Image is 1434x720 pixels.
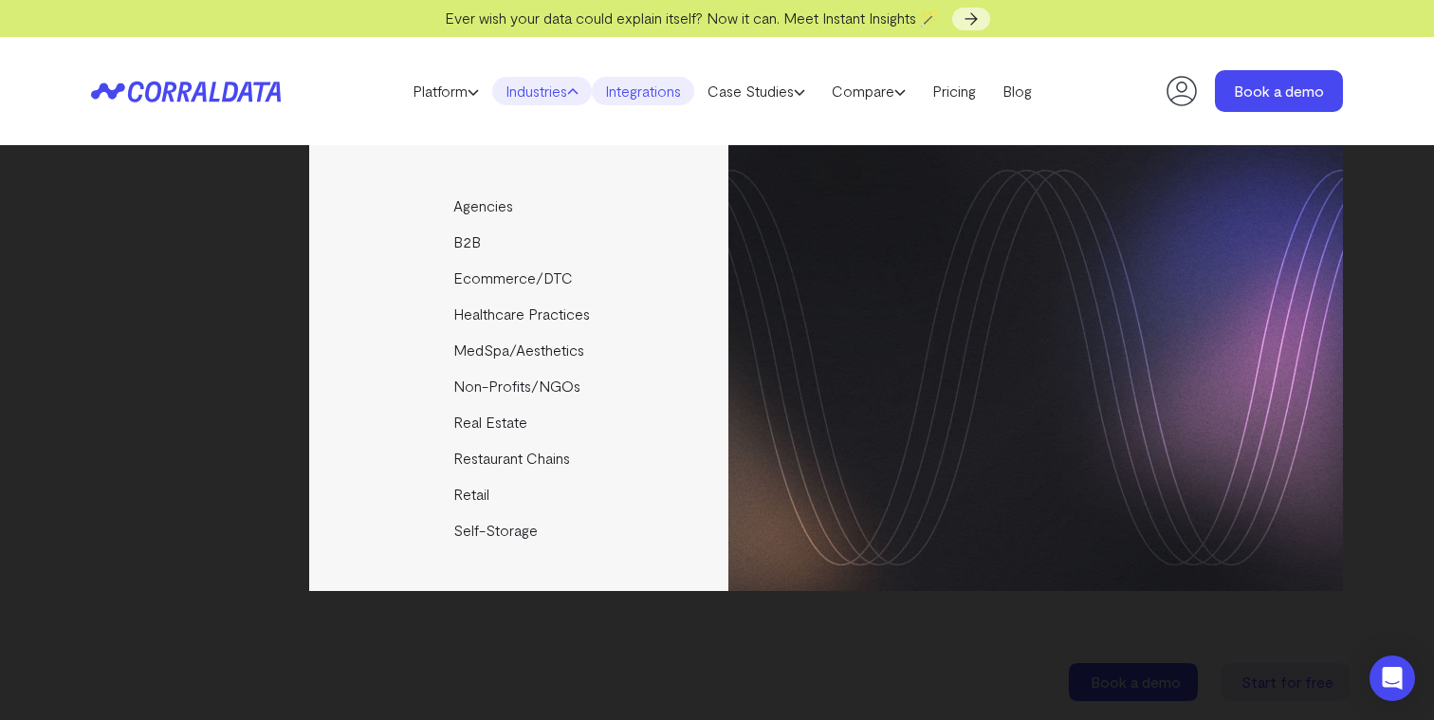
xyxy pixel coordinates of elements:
[309,440,731,476] a: Restaurant Chains
[309,404,731,440] a: Real Estate
[694,77,818,105] a: Case Studies
[1215,70,1343,112] a: Book a demo
[309,332,731,368] a: MedSpa/Aesthetics
[309,188,731,224] a: Agencies
[989,77,1045,105] a: Blog
[309,296,731,332] a: Healthcare Practices
[592,77,694,105] a: Integrations
[818,77,919,105] a: Compare
[492,77,592,105] a: Industries
[309,512,731,548] a: Self-Storage
[309,224,731,260] a: B2B
[445,9,939,27] span: Ever wish your data could explain itself? Now it can. Meet Instant Insights 🪄
[309,368,731,404] a: Non-Profits/NGOs
[309,260,731,296] a: Ecommerce/DTC
[919,77,989,105] a: Pricing
[309,476,731,512] a: Retail
[399,77,492,105] a: Platform
[1370,655,1415,701] div: Open Intercom Messenger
